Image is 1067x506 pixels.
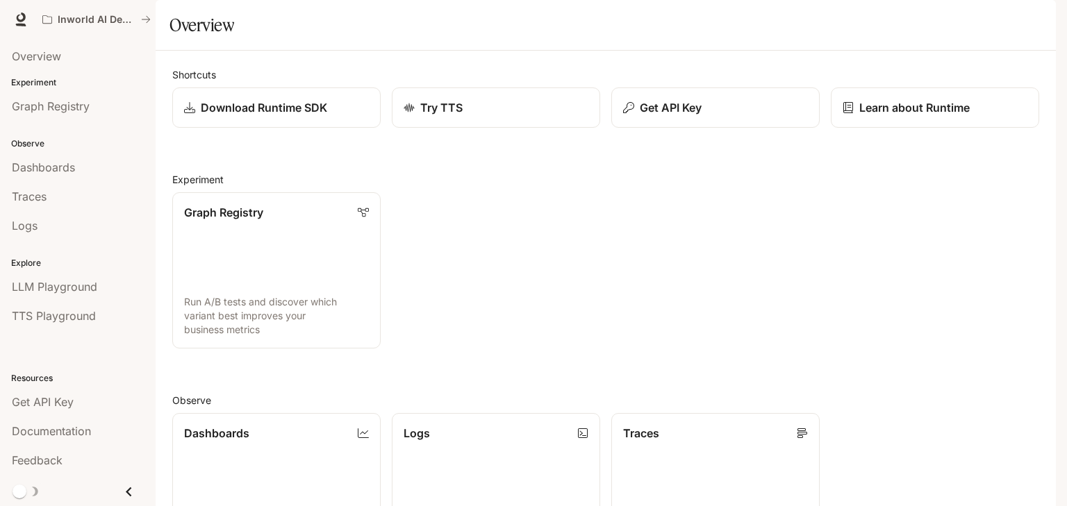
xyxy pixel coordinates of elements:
button: Get API Key [611,87,820,128]
h2: Experiment [172,172,1039,187]
p: Graph Registry [184,204,263,221]
p: Dashboards [184,425,249,441]
h2: Shortcuts [172,67,1039,82]
button: All workspaces [36,6,157,33]
a: Learn about Runtime [831,87,1039,128]
h2: Observe [172,393,1039,407]
p: Learn about Runtime [859,99,970,116]
a: Graph RegistryRun A/B tests and discover which variant best improves your business metrics [172,192,381,348]
p: Try TTS [420,99,463,116]
p: Download Runtime SDK [201,99,327,116]
p: Traces [623,425,659,441]
p: Inworld AI Demos [58,14,135,26]
p: Logs [404,425,430,441]
a: Download Runtime SDK [172,87,381,128]
h1: Overview [169,11,234,39]
a: Try TTS [392,87,600,128]
p: Get API Key [640,99,702,116]
p: Run A/B tests and discover which variant best improves your business metrics [184,295,369,337]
